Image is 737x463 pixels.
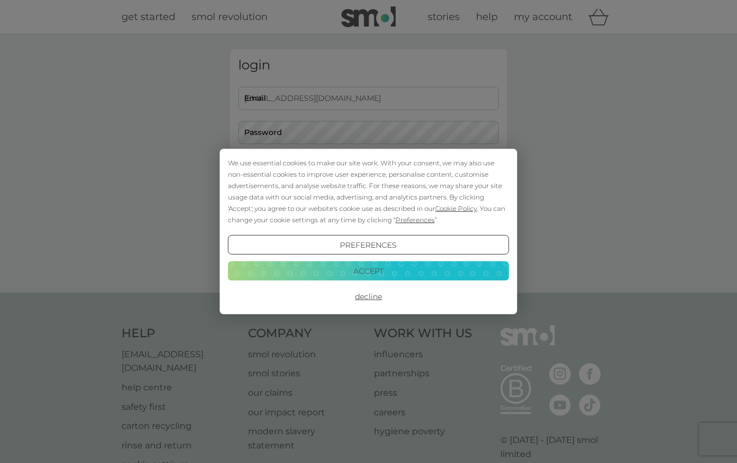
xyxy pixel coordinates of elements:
button: Decline [228,287,509,306]
div: Cookie Consent Prompt [220,149,517,314]
div: We use essential cookies to make our site work. With your consent, we may also use non-essential ... [228,157,509,226]
button: Accept [228,261,509,280]
span: Cookie Policy [435,204,477,213]
span: Preferences [396,216,435,224]
button: Preferences [228,235,509,255]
